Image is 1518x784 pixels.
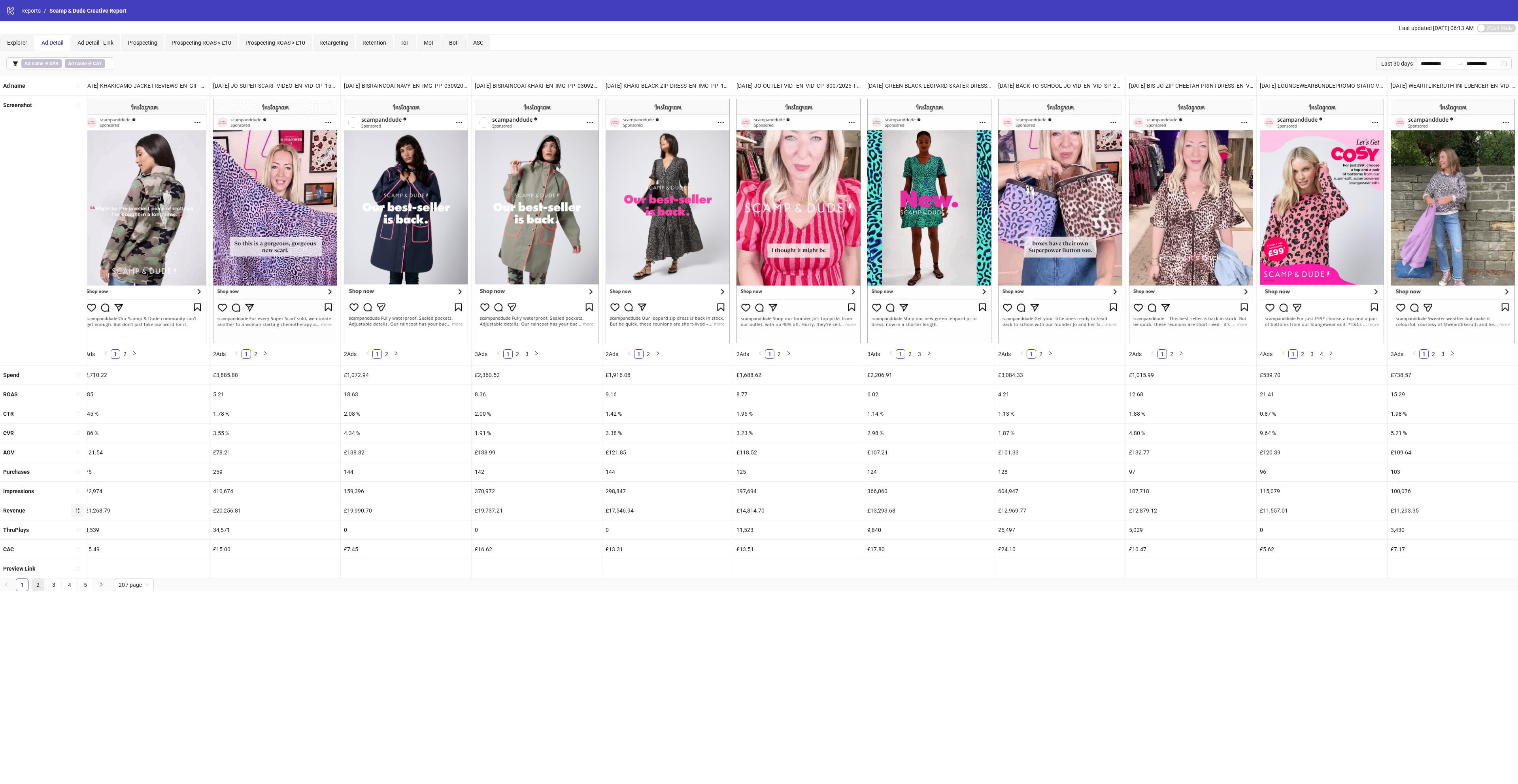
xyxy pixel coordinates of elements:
[644,349,653,359] li: 2
[1298,350,1307,358] a: 2
[602,462,733,481] div: 144
[49,61,59,66] b: DPA
[16,579,28,591] li: 1
[1438,349,1448,359] li: 3
[3,83,25,89] b: Ad name
[995,404,1125,423] div: 1.13 %
[532,349,541,359] li: Next Page
[79,385,210,404] div: 7.85
[341,443,471,462] div: £138.82
[1148,349,1157,359] button: left
[79,404,210,423] div: 1.45 %
[472,482,602,501] div: 370,972
[896,349,905,359] li: 1
[382,350,391,358] a: 2
[765,349,774,359] li: 1
[391,349,401,359] li: Next Page
[472,501,602,520] div: £19,737.21
[1126,385,1256,404] div: 12.68
[1289,350,1297,358] a: 1
[472,424,602,443] div: 1.91 %
[1457,60,1463,67] span: swap-right
[341,366,471,384] div: £1,072.94
[1046,349,1055,359] li: Next Page
[111,350,120,358] a: 1
[42,40,63,46] span: Ad Detail
[251,350,260,358] a: 2
[1257,76,1387,95] div: [DATE]-LOUNGEWEARBUNDLEPROMO-STATIC-V1_EN_IMG_SP_11092025_F_CC_SC1_USP3_PROMO - Copy
[210,462,340,481] div: 259
[7,40,27,46] span: Explorer
[927,351,931,356] span: right
[513,349,522,359] li: 2
[886,349,896,359] button: left
[864,366,995,384] div: £2,206.91
[655,351,660,356] span: right
[75,469,80,475] span: sort-ascending
[867,99,991,343] img: Screenshot 120232426425450005
[733,404,864,423] div: 1.96 %
[634,350,643,358] a: 1
[1257,424,1387,443] div: 9.64 %
[1048,351,1053,356] span: right
[1388,424,1518,443] div: 5.21 %
[995,76,1125,95] div: [DATE]-BACK-TO-SCHOOL-JO-VID_EN_VID_SP_20082025_F_CC_SC12_USP11_BACK-TO-SCHOOL
[784,349,793,359] li: Next Page
[65,59,105,68] span: ∌
[373,350,381,358] a: 1
[16,579,28,591] a: 1
[1308,350,1316,358] a: 3
[75,547,80,552] span: sort-ascending
[602,385,733,404] div: 9.16
[494,349,503,359] li: Previous Page
[75,372,80,377] span: sort-ascending
[3,372,19,378] b: Spend
[363,349,372,359] li: Previous Page
[341,424,471,443] div: 4.34 %
[1388,462,1518,481] div: 103
[1126,424,1256,443] div: 4.80 %
[79,76,210,95] div: [DATE]-KHAKICAMO-JACKET-REVIEWS_EN_GIF_PP_27052025_F_CC_SC1_USP7_REVIEWS
[496,351,501,356] span: left
[1448,349,1457,359] li: Next Page
[475,351,487,357] span: 3 Ads
[1288,349,1298,359] li: 1
[1126,462,1256,481] div: 97
[319,40,348,46] span: Retargeting
[1388,385,1518,404] div: 15.29
[1410,349,1419,359] button: left
[1376,57,1416,70] div: Last 30 days
[472,462,602,481] div: 142
[47,579,60,591] li: 3
[864,462,995,481] div: 124
[733,385,864,404] div: 8.77
[64,579,76,591] a: 4
[210,76,340,95] div: [DATE]-JO-SUPER-SCARF-VIDEO_EN_VID_CP_15082025_F_CC_SC12_USP11_JO-FOUNDER
[75,449,80,455] span: sort-ascending
[344,99,468,343] img: Screenshot 120233642340520005
[625,349,634,359] button: left
[1046,349,1055,359] button: right
[602,366,733,384] div: £1,916.08
[79,366,210,384] div: £2,710.22
[104,351,108,356] span: left
[114,579,154,591] div: Page Size
[733,366,864,384] div: £1,688.62
[736,99,861,343] img: Screenshot 120231653578610005
[242,350,251,358] a: 1
[995,443,1125,462] div: £101.33
[363,40,386,46] span: Retention
[79,579,92,591] li: 5
[896,350,905,358] a: 1
[394,351,398,356] span: right
[1391,99,1515,343] img: Screenshot 120234148149540005
[736,351,749,357] span: 2 Ads
[210,443,340,462] div: £78.21
[1036,349,1046,359] li: 2
[1148,349,1157,359] li: Previous Page
[75,488,80,494] span: sort-ascending
[3,449,14,456] b: AOV
[79,579,91,591] a: 5
[3,411,14,417] b: CTR
[1281,351,1286,356] span: left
